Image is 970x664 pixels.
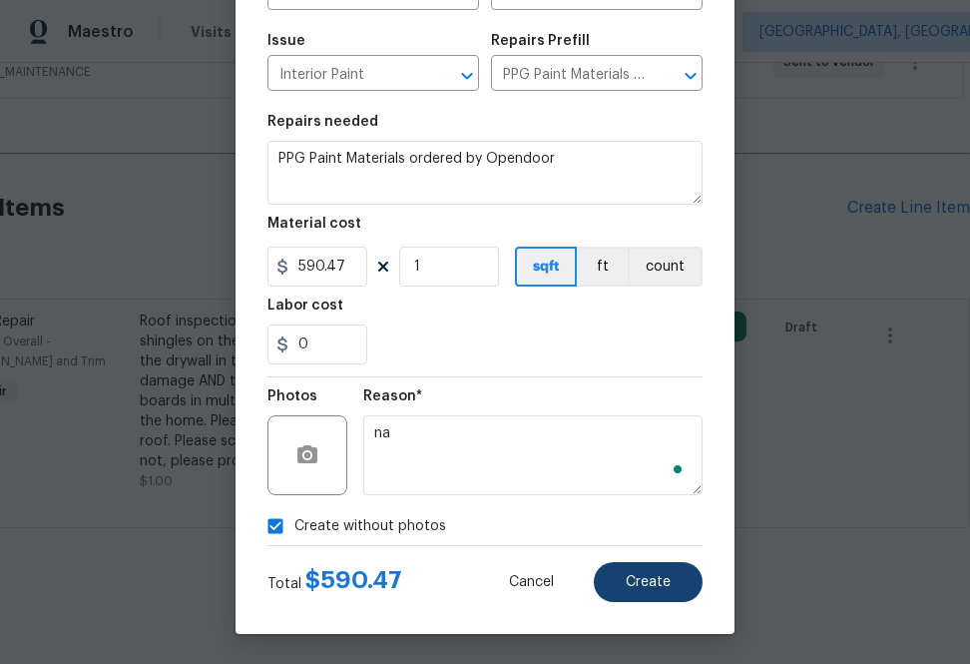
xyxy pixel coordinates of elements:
[477,562,586,602] button: Cancel
[677,62,705,90] button: Open
[267,389,317,403] h5: Photos
[515,247,577,287] button: sqft
[509,575,554,590] span: Cancel
[363,415,703,495] textarea: To enrich screen reader interactions, please activate Accessibility in Grammarly extension settings
[267,217,361,231] h5: Material cost
[363,389,422,403] h5: Reason*
[267,34,305,48] h5: Issue
[628,247,703,287] button: count
[267,141,703,205] textarea: PPG Paint Materials ordered by Opendoor
[453,62,481,90] button: Open
[305,568,402,592] span: $ 590.47
[267,299,343,313] h5: Labor cost
[491,34,590,48] h5: Repairs Prefill
[294,516,446,537] span: Create without photos
[594,562,703,602] button: Create
[626,575,671,590] span: Create
[267,570,402,594] div: Total
[577,247,628,287] button: ft
[267,115,378,129] h5: Repairs needed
